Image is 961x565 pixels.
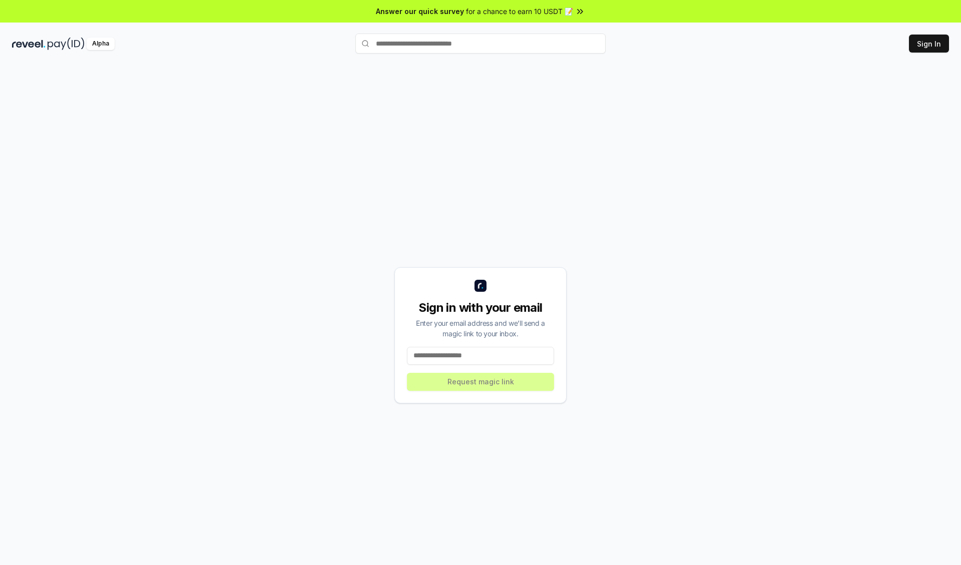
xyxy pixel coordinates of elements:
img: pay_id [48,38,85,50]
img: reveel_dark [12,38,46,50]
span: for a chance to earn 10 USDT 📝 [466,6,573,17]
span: Answer our quick survey [376,6,464,17]
div: Alpha [87,38,115,50]
div: Enter your email address and we’ll send a magic link to your inbox. [407,318,554,339]
img: logo_small [474,280,487,292]
button: Sign In [909,35,949,53]
div: Sign in with your email [407,300,554,316]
